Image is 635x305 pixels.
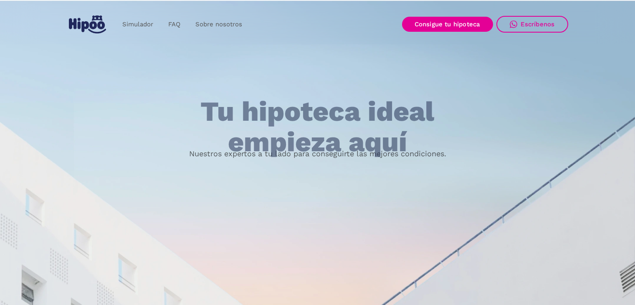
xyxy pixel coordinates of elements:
a: Escríbenos [496,16,568,33]
p: Nuestros expertos a tu lado para conseguirte las mejores condiciones. [189,150,446,157]
a: Consigue tu hipoteca [402,17,493,32]
a: home [67,12,108,37]
h1: Tu hipoteca ideal empieza aquí [159,97,476,157]
div: Escríbenos [521,20,555,28]
a: Sobre nosotros [188,16,250,33]
a: FAQ [161,16,188,33]
a: Simulador [115,16,161,33]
